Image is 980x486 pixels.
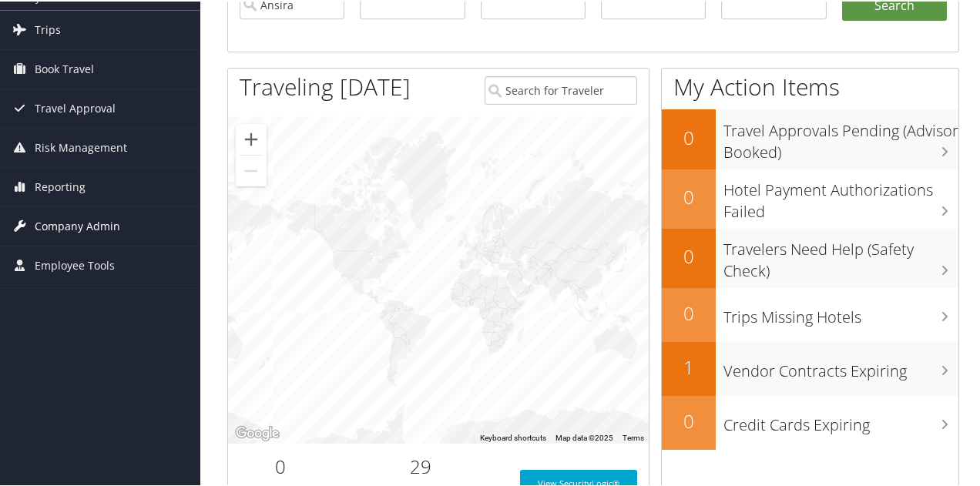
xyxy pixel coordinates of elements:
[662,242,716,268] h2: 0
[723,351,958,380] h3: Vendor Contracts Expiring
[662,168,958,227] a: 0Hotel Payment Authorizations Failed
[662,123,716,149] h2: 0
[480,431,546,442] button: Keyboard shortcuts
[723,111,958,162] h3: Travel Approvals Pending (Advisor Booked)
[662,227,958,287] a: 0Travelers Need Help (Safety Check)
[232,422,283,442] img: Google
[662,394,958,448] a: 0Credit Cards Expiring
[662,407,716,433] h2: 0
[723,405,958,434] h3: Credit Cards Expiring
[35,127,127,166] span: Risk Management
[240,69,411,102] h1: Traveling [DATE]
[723,297,958,327] h3: Trips Missing Hotels
[623,432,644,441] a: Terms (opens in new tab)
[240,452,321,478] h2: 0
[662,108,958,167] a: 0Travel Approvals Pending (Advisor Booked)
[723,170,958,221] h3: Hotel Payment Authorizations Failed
[662,69,958,102] h1: My Action Items
[35,9,61,48] span: Trips
[723,230,958,280] h3: Travelers Need Help (Safety Check)
[662,299,716,325] h2: 0
[35,166,86,205] span: Reporting
[232,422,283,442] a: Open this area in Google Maps (opens a new window)
[35,88,116,126] span: Travel Approval
[662,287,958,340] a: 0Trips Missing Hotels
[236,154,267,185] button: Zoom out
[662,340,958,394] a: 1Vendor Contracts Expiring
[35,245,115,283] span: Employee Tools
[344,452,496,478] h2: 29
[35,49,94,87] span: Book Travel
[662,183,716,209] h2: 0
[555,432,613,441] span: Map data ©2025
[485,75,636,103] input: Search for Traveler
[662,353,716,379] h2: 1
[236,122,267,153] button: Zoom in
[35,206,120,244] span: Company Admin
